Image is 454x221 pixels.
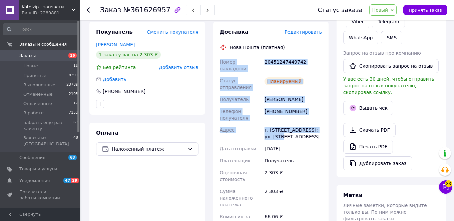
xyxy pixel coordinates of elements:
span: В работе [23,110,44,116]
span: Принять заказ [409,8,442,13]
div: [PERSON_NAME] [263,93,323,105]
span: Статус отправления [220,78,252,90]
span: Редактировать [285,29,322,35]
div: Ваш ID: 2289881 [22,10,80,16]
span: 29 [71,178,79,183]
span: Выполненные [23,82,55,88]
div: Получатель [263,155,323,167]
span: 48 [73,135,78,147]
button: Выдать чек [343,101,393,115]
span: Заказы [19,53,36,59]
div: Статус заказа [318,7,363,13]
a: WhatsApp [343,31,378,44]
span: 7152 [69,110,78,116]
div: 1 заказ у вас на 2 303 ₴ [96,51,161,59]
span: Запрос на отзыв про компанию [343,50,421,56]
span: 47 [63,178,71,183]
span: Панель управления [19,206,62,218]
div: 2 303 ₴ [263,167,323,185]
div: [PHONE_NUMBER] [263,105,323,124]
span: Новые [23,63,38,69]
span: Без рейтинга [103,65,136,70]
span: Получатель [220,97,249,102]
span: Сообщения [19,155,45,161]
span: Дата отправки [220,146,257,151]
a: [PERSON_NAME] [96,42,135,47]
span: 33 [445,180,452,186]
span: Заказ [100,6,121,14]
span: Добавить [103,77,126,82]
span: Оценочная стоимость [220,170,247,182]
button: Дублировать заказ [343,156,412,170]
span: Показатели работы компании [19,189,62,201]
span: Kotelzip - запчасти для котлов, теплообменники битермические, измерительные приборы и толщиномеры [22,4,72,10]
span: Метки [343,192,363,198]
span: Сменить покупателя [147,29,198,35]
span: 8391 [69,73,78,79]
a: Скачать PDF [343,123,396,137]
span: Отмененные [23,91,52,97]
span: 16 [68,53,77,58]
button: Принять заказ [403,5,447,15]
span: Уведомления [19,178,50,184]
span: Наложенный платеж [112,145,185,153]
div: Нова Пошта (платная) [228,44,287,51]
span: Покупатель [96,29,132,35]
div: Планируемый [265,77,304,85]
a: Viber [346,15,369,28]
div: 20451247449742 [263,56,323,75]
div: г. [STREET_ADDRESS]: ул. [STREET_ADDRESS] [263,124,323,143]
span: 23789 [66,82,78,88]
a: Печать PDF [343,140,393,154]
span: Добавить отзыв [159,65,198,70]
a: Telegram [372,15,405,28]
span: Адрес [220,127,235,133]
span: Доставка [220,29,249,35]
div: [DATE] [263,143,323,155]
span: набрать еще раз клиенту [23,120,73,132]
span: Оплаченные [23,101,52,107]
div: [PHONE_NUMBER] [102,88,146,95]
span: 2105 [69,91,78,97]
span: №361626957 [123,6,170,14]
span: Оплата [96,130,118,136]
span: Принятые [23,73,46,79]
button: Чат с покупателем33 [439,180,452,194]
span: 18 [73,63,78,69]
span: Сумма наложенного платежа [220,189,253,207]
span: Новый [372,7,388,13]
span: 63 [68,155,77,160]
div: 2 303 ₴ [263,185,323,211]
span: Номер накладной [220,59,247,71]
span: Телефон получателя [220,109,249,121]
span: 63 [73,120,78,132]
span: Товары и услуги [19,166,57,172]
input: Поиск [3,23,79,35]
span: Плательщик [220,158,251,163]
span: Заказы и сообщения [19,41,67,47]
span: 12 [73,101,78,107]
button: SMS [381,31,402,44]
span: Заказы из [GEOGRAPHIC_DATA] [23,135,73,147]
span: У вас есть 30 дней, чтобы отправить запрос на отзыв покупателю, скопировав ссылку. [343,76,434,95]
div: Вернуться назад [87,7,92,13]
button: Скопировать запрос на отзыв [343,59,439,73]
